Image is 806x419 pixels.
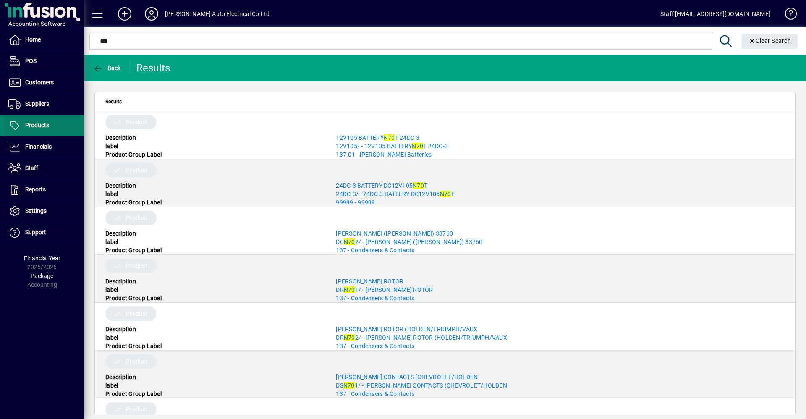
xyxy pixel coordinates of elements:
span: Suppliers [25,100,49,107]
button: Add [111,6,138,21]
span: Product [126,405,148,414]
a: DRN701/ - [PERSON_NAME] ROTOR [336,286,433,293]
a: [PERSON_NAME] ([PERSON_NAME]) 33760 [336,230,453,237]
app-page-header-button: Back [84,60,130,76]
em: N70 [413,182,424,189]
a: DCN702/ - [PERSON_NAME] ([PERSON_NAME]) 33760 [336,238,482,245]
span: Financial Year [24,255,60,262]
a: Suppliers [4,94,84,115]
a: Knowledge Base [779,2,796,29]
span: 24DC-3 BATTERY DC12V105 T [336,182,427,189]
em: N70 [343,382,355,389]
span: Clear Search [748,37,791,44]
div: Staff [EMAIL_ADDRESS][DOMAIN_NAME] [660,7,770,21]
span: Product [126,309,148,318]
a: 99999 - 99999 [336,199,375,206]
span: Financials [25,143,52,150]
a: DSN701/ - [PERSON_NAME] CONTACTS (CHEVROLET/HOLDEN [336,382,507,389]
a: 137 - Condensers & Contacts [336,343,414,349]
span: Reports [25,186,46,193]
div: Product Group Label [99,294,330,302]
div: Description [99,277,330,285]
span: POS [25,58,37,64]
a: [PERSON_NAME] CONTACTS (CHEVROLET/HOLDEN [336,374,478,380]
span: Product [126,357,148,366]
em: N70 [440,191,451,197]
span: DR 2/ - [PERSON_NAME] ROTOR (HOLDEN/TRIUMPH/VAUX [336,334,507,341]
div: [PERSON_NAME] Auto Electrical Co Ltd [165,7,270,21]
a: 12V105 BATTERYN70T 24DC-3 [336,134,419,141]
div: label [99,333,330,342]
span: Product [126,118,148,126]
a: Products [4,115,84,136]
span: Staff [25,165,38,171]
span: Back [93,65,121,71]
span: DC 2/ - [PERSON_NAME] ([PERSON_NAME]) 33760 [336,238,482,245]
a: 24DC-3/ - 24DC-3 BATTERY DC12V105N70T [336,191,454,197]
span: 12V105/ - 12V105 BATTERY T 24DC-3 [336,143,448,149]
em: N70 [344,238,355,245]
span: Settings [25,207,47,214]
button: Back [91,60,123,76]
span: 24DC-3/ - 24DC-3 BATTERY DC12V105 T [336,191,454,197]
span: Product [126,166,148,174]
div: Description [99,181,330,190]
a: 24DC-3 BATTERY DC12V105N70T [336,182,427,189]
span: Product [126,214,148,222]
a: POS [4,51,84,72]
div: label [99,190,330,198]
div: label [99,238,330,246]
a: 12V105/ - 12V105 BATTERYN70T 24DC-3 [336,143,448,149]
div: Description [99,134,330,142]
a: Staff [4,158,84,179]
span: Package [31,272,53,279]
div: Product Group Label [99,246,330,254]
a: [PERSON_NAME] ROTOR [336,278,403,285]
span: Customers [25,79,54,86]
span: DS 1/ - [PERSON_NAME] CONTACTS (CHEVROLET/HOLDEN [336,382,507,389]
a: [PERSON_NAME] ROTOR (HOLDEN/TRIUMPH/VAUX [336,326,477,333]
a: 137 - Condensers & Contacts [336,390,414,397]
em: N70 [412,143,423,149]
a: Customers [4,72,84,93]
span: Products [25,122,49,128]
em: N70 [344,334,355,341]
button: Clear [742,34,798,49]
button: Profile [138,6,165,21]
em: N70 [344,286,355,293]
span: DR 1/ - [PERSON_NAME] ROTOR [336,286,433,293]
a: Home [4,29,84,50]
div: label [99,142,330,150]
div: label [99,381,330,390]
a: Financials [4,136,84,157]
div: Product Group Label [99,390,330,398]
a: DRN702/ - [PERSON_NAME] ROTOR (HOLDEN/TRIUMPH/VAUX [336,334,507,341]
span: Home [25,36,41,43]
div: Product Group Label [99,150,330,159]
a: Settings [4,201,84,222]
a: Support [4,222,84,243]
a: 137 - Condensers & Contacts [336,247,414,254]
div: Product Group Label [99,342,330,350]
span: Results [105,97,122,106]
div: Description [99,373,330,381]
a: 137.01 - [PERSON_NAME] Batteries [336,151,432,158]
em: N70 [384,134,395,141]
div: Description [99,229,330,238]
div: label [99,285,330,294]
span: Product [126,262,148,270]
span: Support [25,229,46,236]
div: Results [136,61,172,75]
div: Product Group Label [99,198,330,207]
a: 137 - Condensers & Contacts [336,295,414,301]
